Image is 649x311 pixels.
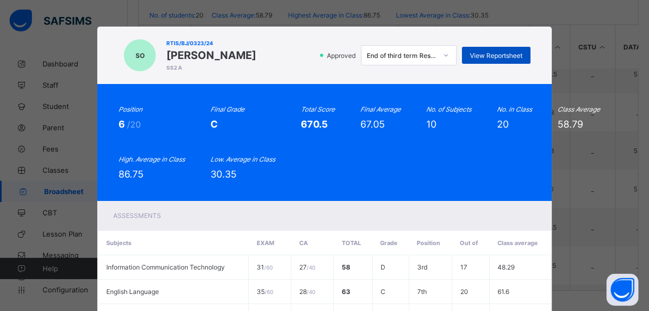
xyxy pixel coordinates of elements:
[417,239,440,247] span: Position
[307,264,315,271] span: / 40
[426,119,436,130] span: 10
[380,239,398,247] span: Grade
[210,155,275,163] i: Low. Average in Class
[342,263,350,271] span: 58
[210,169,237,180] span: 30.35
[264,264,273,271] span: / 60
[460,263,467,271] span: 17
[417,263,427,271] span: 3rd
[426,105,471,113] i: No. of Subjects
[360,105,401,113] i: Final Average
[119,155,185,163] i: High. Average in Class
[166,49,256,62] span: [PERSON_NAME]
[127,119,141,130] span: /20
[299,288,315,296] span: 28
[342,288,350,296] span: 63
[307,289,315,295] span: / 40
[342,239,361,247] span: Total
[497,105,532,113] i: No. in Class
[367,52,437,60] div: End of third term Result
[210,119,218,130] span: C
[119,169,144,180] span: 86.75
[498,263,515,271] span: 48.29
[606,274,638,306] button: Open asap
[381,288,385,296] span: C
[470,52,522,60] span: View Reportsheet
[301,119,328,130] span: 670.5
[166,40,256,46] span: RTIS/BJ/0323/24
[299,239,308,247] span: CA
[106,239,131,247] span: Subjects
[460,239,478,247] span: Out of
[301,105,335,113] i: Total Score
[326,52,359,60] span: Approved
[257,263,273,271] span: 31
[106,288,159,296] span: English Language
[119,119,127,130] span: 6
[106,263,225,271] span: Information Communication Technology
[113,212,161,220] span: Assessments
[136,52,145,60] span: SO
[257,288,273,296] span: 35
[558,119,583,130] span: 58.79
[119,105,142,113] i: Position
[360,119,385,130] span: 67.05
[497,119,509,130] span: 20
[166,64,256,71] span: SS2 A
[558,105,600,113] i: Class Average
[460,288,468,296] span: 20
[498,239,538,247] span: Class average
[257,239,274,247] span: EXAM
[498,288,509,296] span: 61.6
[210,105,245,113] i: Final Grade
[265,289,273,295] span: / 60
[417,288,427,296] span: 7th
[299,263,315,271] span: 27
[381,263,385,271] span: D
